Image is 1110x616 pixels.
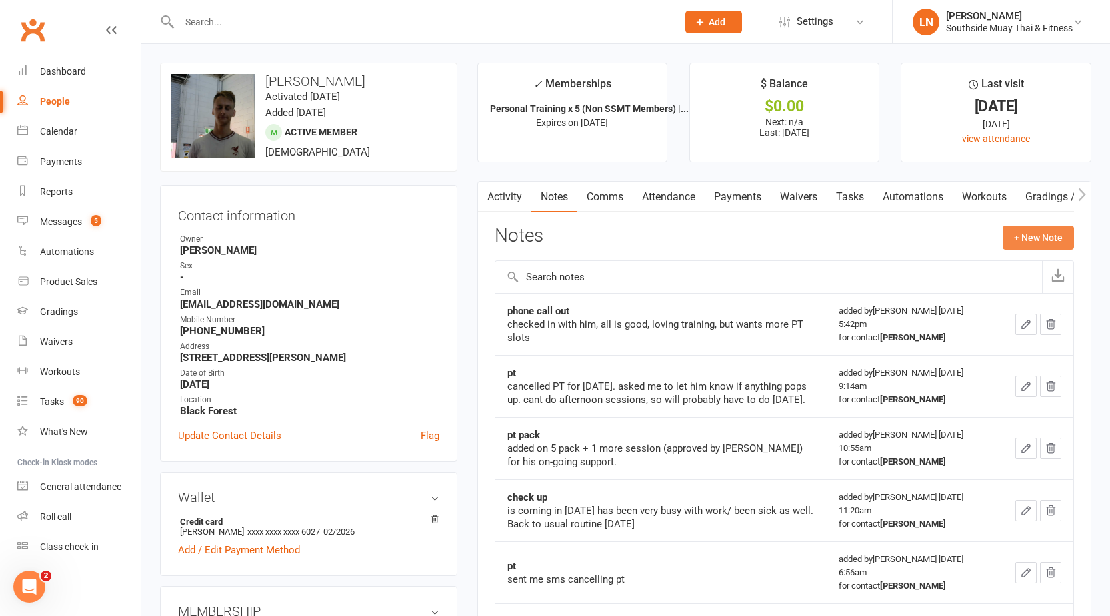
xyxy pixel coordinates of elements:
[533,78,542,91] i: ✓
[40,481,121,492] div: General attendance
[577,182,633,212] a: Comms
[17,207,141,237] a: Messages 5
[180,314,439,326] div: Mobile Number
[180,517,433,527] strong: Credit card
[761,75,808,99] div: $ Balance
[839,304,991,344] div: added by [PERSON_NAME] [DATE] 5:42pm
[40,96,70,107] div: People
[180,378,439,390] strong: [DATE]
[839,579,991,593] div: for contact
[839,455,991,469] div: for contact
[913,117,1079,131] div: [DATE]
[17,327,141,357] a: Waivers
[839,553,991,593] div: added by [PERSON_NAME] [DATE] 6:56am
[946,10,1073,22] div: [PERSON_NAME]
[91,215,101,226] span: 5
[17,237,141,267] a: Automations
[171,74,255,158] img: image1676855334.png
[180,352,439,364] strong: [STREET_ADDRESS][PERSON_NAME]
[507,318,815,344] div: checked in with him, all is good, loving training, but wants more PT slots
[285,127,357,137] span: Active member
[17,267,141,297] a: Product Sales
[180,244,439,256] strong: [PERSON_NAME]
[40,511,71,522] div: Roll call
[880,332,946,342] strong: [PERSON_NAME]
[180,367,439,380] div: Date of Birth
[507,442,815,469] div: added on 5 pack + 1 more session (approved by [PERSON_NAME]) for his on-going support.
[880,394,946,404] strong: [PERSON_NAME]
[175,13,668,31] input: Search...
[40,366,80,377] div: Workouts
[40,66,86,77] div: Dashboard
[633,182,705,212] a: Attendance
[478,182,531,212] a: Activity
[180,271,439,283] strong: -
[40,426,88,437] div: What's New
[40,276,97,287] div: Product Sales
[495,261,1042,293] input: Search notes
[40,246,94,257] div: Automations
[17,147,141,177] a: Payments
[40,126,77,137] div: Calendar
[880,519,946,529] strong: [PERSON_NAME]
[839,331,991,344] div: for contact
[40,156,82,167] div: Payments
[16,13,49,47] a: Clubworx
[178,203,439,223] h3: Contact information
[180,340,439,353] div: Address
[180,286,439,299] div: Email
[685,11,742,33] button: Add
[839,491,991,531] div: added by [PERSON_NAME] [DATE] 11:20am
[265,146,370,158] span: [DEMOGRAPHIC_DATA]
[180,260,439,272] div: Sex
[507,573,815,586] div: sent me sms cancelling pt
[180,405,439,417] strong: Black Forest
[507,380,815,406] div: cancelled PT for [DATE]. asked me to let him know if anything pops up. cant do afternoon sessions...
[705,182,771,212] a: Payments
[180,394,439,406] div: Location
[533,75,611,100] div: Memberships
[839,517,991,531] div: for contact
[180,325,439,337] strong: [PHONE_NUMBER]
[180,298,439,310] strong: [EMAIL_ADDRESS][DOMAIN_NAME]
[17,87,141,117] a: People
[962,133,1030,144] a: view attendance
[946,22,1073,34] div: Southside Muay Thai & Fitness
[40,396,64,407] div: Tasks
[507,560,516,572] strong: pt
[323,527,355,537] span: 02/2026
[702,99,867,113] div: $0.00
[41,571,51,581] span: 2
[507,367,516,379] strong: pt
[771,182,827,212] a: Waivers
[495,226,543,250] h3: Notes
[178,542,300,558] a: Add / Edit Payment Method
[709,17,725,27] span: Add
[17,502,141,532] a: Roll call
[17,297,141,327] a: Gradings
[507,504,815,531] div: is coming in [DATE] has been very busy with work/ been sick as well. Back to usual routine [DATE]
[827,182,873,212] a: Tasks
[178,515,439,539] li: [PERSON_NAME]
[40,216,82,227] div: Messages
[702,117,867,138] p: Next: n/a Last: [DATE]
[873,182,953,212] a: Automations
[13,571,45,603] iframe: Intercom live chat
[17,532,141,562] a: Class kiosk mode
[73,395,87,406] span: 90
[880,581,946,591] strong: [PERSON_NAME]
[797,7,833,37] span: Settings
[17,357,141,387] a: Workouts
[536,117,608,128] span: Expires on [DATE]
[40,336,73,347] div: Waivers
[880,456,946,467] strong: [PERSON_NAME]
[265,107,326,119] time: Added [DATE]
[247,527,320,537] span: xxxx xxxx xxxx 6027
[40,306,78,317] div: Gradings
[171,74,446,89] h3: [PERSON_NAME]
[265,91,340,103] time: Activated [DATE]
[507,491,547,503] strong: check up
[490,103,689,114] strong: Personal Training x 5 (Non SSMT Members) |...
[839,428,991,469] div: added by [PERSON_NAME] [DATE] 10:55am
[531,182,577,212] a: Notes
